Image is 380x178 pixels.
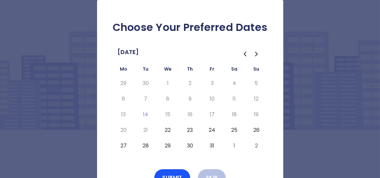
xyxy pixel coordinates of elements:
button: Sunday, November 2nd, 2025 [251,141,262,151]
th: Thursday [179,65,201,75]
button: Monday, October 20th, 2025 [118,125,130,135]
button: Monday, September 29th, 2025 [118,78,130,89]
th: Wednesday [157,65,179,75]
button: Saturday, October 18th, 2025 [229,109,240,120]
button: Monday, October 6th, 2025 [118,94,130,104]
button: Sunday, October 19th, 2025 [251,109,262,120]
th: Friday [201,65,223,75]
table: October 2025 [113,65,268,154]
button: Saturday, October 11th, 2025 [229,94,240,104]
button: Saturday, October 4th, 2025 [229,78,240,89]
h2: Choose Your Preferred Dates [107,21,273,34]
button: Wednesday, October 29th, 2025 [162,141,174,151]
button: Sunday, October 12th, 2025 [251,94,262,104]
button: Thursday, October 30th, 2025 [184,141,196,151]
button: Monday, October 13th, 2025 [118,109,130,120]
button: Go to the Previous Month [239,48,251,60]
button: Wednesday, October 22nd, 2025 [162,125,174,135]
button: Sunday, October 5th, 2025 [251,78,262,89]
button: Thursday, October 23rd, 2025 [184,125,196,135]
button: Friday, October 24th, 2025 [206,125,218,135]
button: Tuesday, September 30th, 2025 [140,78,152,89]
button: Tuesday, October 21st, 2025 [140,125,152,135]
th: Tuesday [135,65,157,75]
button: Saturday, November 1st, 2025 [229,141,240,151]
button: Wednesday, October 1st, 2025 [162,78,174,89]
button: Friday, October 17th, 2025 [206,109,218,120]
th: Sunday [246,65,268,75]
button: Monday, October 27th, 2025 [118,141,130,151]
span: [DATE] [118,47,139,57]
button: Wednesday, October 15th, 2025 [162,109,174,120]
button: Today, Tuesday, October 14th, 2025 [140,109,152,120]
button: Thursday, October 16th, 2025 [184,109,196,120]
button: Go to the Next Month [251,48,262,60]
button: Tuesday, October 28th, 2025 [140,141,152,151]
button: Friday, October 10th, 2025 [206,94,218,104]
button: Thursday, October 9th, 2025 [184,94,196,104]
button: Wednesday, October 8th, 2025 [162,94,174,104]
button: Thursday, October 2nd, 2025 [184,78,196,89]
button: Friday, October 3rd, 2025 [206,78,218,89]
button: Saturday, October 25th, 2025 [229,125,240,135]
th: Saturday [223,65,246,75]
button: Tuesday, October 7th, 2025 [140,94,152,104]
button: Friday, October 31st, 2025 [206,141,218,151]
button: Sunday, October 26th, 2025 [251,125,262,135]
th: Monday [113,65,135,75]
